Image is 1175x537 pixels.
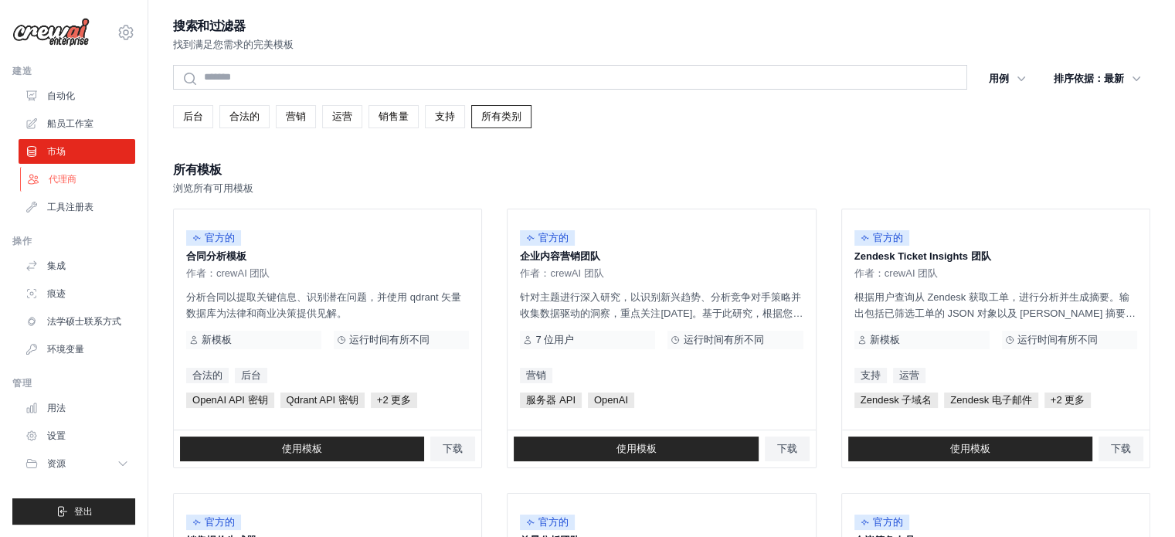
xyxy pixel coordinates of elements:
[282,443,322,454] font: 使用模板
[19,111,135,136] a: 船员工作室
[219,105,270,128] a: 合法的
[183,110,203,122] font: 后台
[520,291,803,385] font: 针对主题进行深入研究，以识别新兴趋势、分析竞争对手策略并收集数据驱动的洞察，重点关注[DATE]。基于此研究，根据您的品牌定位和目标受众，生成引人入胜的内容创意。成果包括以要点形式列出的关键洞察...
[594,394,628,406] font: OpenAI
[535,334,574,345] font: 7 位用户
[186,291,461,319] font: 分析合同以提取关键信息、识别潜在问题，并使用 qdrant 矢量数据库为法律和商业决策提供见解。
[526,369,546,381] font: 营销
[186,267,270,279] font: 作者：crewAI 团队
[49,174,76,185] font: 代理商
[173,182,253,194] font: 浏览所有可用模板
[12,378,32,389] font: 管理
[526,394,576,406] font: 服务器 API
[173,105,213,128] a: 后台
[19,396,135,420] a: 用法
[443,443,463,454] font: 下载
[20,167,137,192] a: 代理商
[520,250,600,262] font: 企业内容营销团队
[861,394,932,406] font: Zendesk 子域名
[276,105,316,128] a: 营销
[616,443,656,454] font: 使用模板
[173,39,294,50] font: 找到满足您需求的完美模板
[47,260,66,271] font: 集成
[854,250,991,262] font: Zendesk Ticket Insights 团队
[12,66,32,76] font: 建造
[950,394,1031,406] font: Zendesk 电子邮件
[47,90,75,101] font: 自动化
[192,369,222,381] font: 合法的
[241,369,261,381] font: 后台
[1054,73,1124,84] font: 排序依据：最新
[899,369,919,381] font: 运营
[47,118,93,129] font: 船员工作室
[870,334,900,345] font: 新模板
[514,437,758,461] a: 使用模板
[777,443,797,454] font: 下载
[47,146,66,157] font: 市场
[425,105,465,128] a: 支持
[481,110,521,122] font: 所有类别
[173,163,221,176] font: 所有模板
[173,19,246,32] font: 搜索和过滤器
[538,516,569,528] font: 官方的
[229,110,260,122] font: 合法的
[854,291,1136,335] font: 根据用户查询从 Zendesk 获取工单，进行分析并生成摘要。输出包括已筛选工单的 JSON 对象以及 [PERSON_NAME] 摘要，其中突出显示了关键趋势、见解以及对用户问题的直接解答。
[19,195,135,219] a: 工具注册表
[430,437,475,461] a: 下载
[1044,65,1150,93] button: 排序依据：最新
[180,437,424,461] a: 使用模板
[861,369,881,381] font: 支持
[471,105,531,128] a: 所有类别
[19,451,135,476] button: 资源
[286,110,306,122] font: 营销
[19,139,135,164] a: 市场
[19,309,135,334] a: 法学硕士联系方式
[47,344,84,355] font: 环境变量
[1051,394,1085,406] font: +2 更多
[235,368,267,383] a: 后台
[435,110,455,122] font: 支持
[368,105,419,128] a: 销售量
[322,105,362,128] a: 运营
[683,334,763,345] font: 运行时间有所不同
[47,458,66,469] font: 资源
[1099,437,1143,461] a: 下载
[186,250,246,262] font: 合同分析模板
[765,437,810,461] a: 下载
[74,506,93,517] font: 登出
[19,337,135,362] a: 环境变量
[287,394,358,406] font: Qdrant API 密钥
[47,403,66,413] font: 用法
[520,368,552,383] a: 营销
[332,110,352,122] font: 运营
[19,253,135,278] a: 集成
[47,316,121,327] font: 法学硕士联系方式
[538,232,569,243] font: 官方的
[848,437,1092,461] a: 使用模板
[854,267,938,279] font: 作者：crewAI 团队
[205,232,235,243] font: 官方的
[47,288,66,299] font: 痕迹
[12,18,90,47] img: 标识
[980,65,1035,93] button: 用例
[186,368,229,383] a: 合法的
[377,394,411,406] font: +2 更多
[854,368,887,383] a: 支持
[873,516,903,528] font: 官方的
[12,498,135,525] button: 登出
[47,430,66,441] font: 设置
[205,516,235,528] font: 官方的
[47,202,93,212] font: 工具注册表
[520,267,603,279] font: 作者：crewAI 团队
[202,334,232,345] font: 新模板
[349,334,430,345] font: 运行时间有所不同
[12,236,32,246] font: 操作
[989,73,1009,84] font: 用例
[1017,334,1098,345] font: 运行时间有所不同
[893,368,925,383] a: 运营
[19,423,135,448] a: 设置
[379,110,409,122] font: 销售量
[1111,443,1131,454] font: 下载
[192,394,268,406] font: OpenAI API 密钥
[873,232,903,243] font: 官方的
